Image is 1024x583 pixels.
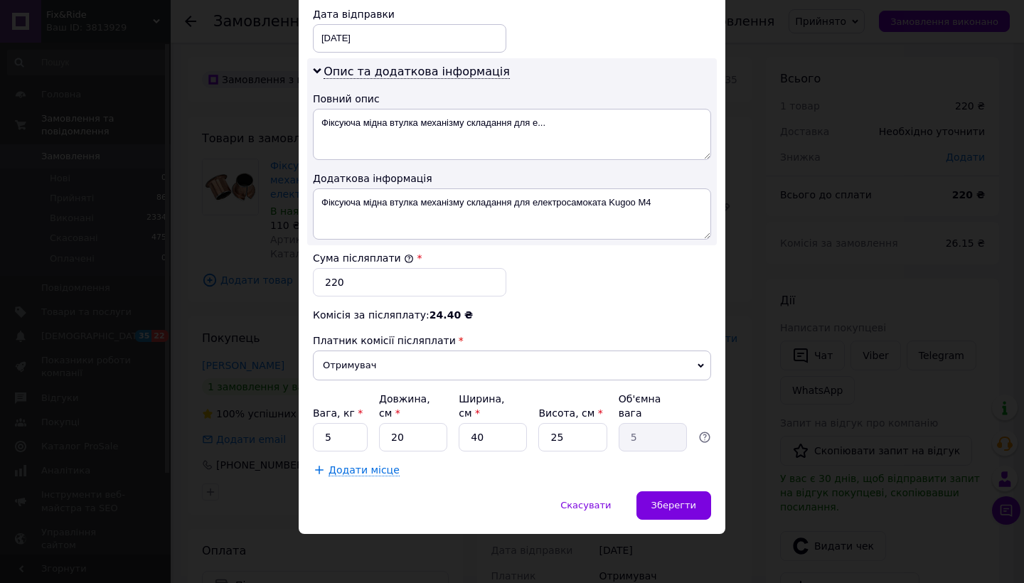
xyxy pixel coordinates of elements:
div: Повний опис [313,92,711,106]
span: 24.40 ₴ [430,309,473,321]
label: Довжина, см [379,393,430,419]
span: Скасувати [560,500,611,510]
div: Додаткова інформація [313,171,711,186]
textarea: Фіксуюча мідна втулка механізму складання для електросамоката Kugoo M4 [313,188,711,240]
span: Платник комісії післяплати [313,335,456,346]
span: Отримувач [313,351,711,380]
div: Комісія за післяплату: [313,308,711,322]
span: Зберегти [651,500,696,510]
span: Опис та додаткова інформація [324,65,510,79]
label: Ширина, см [459,393,504,419]
label: Вага, кг [313,407,363,419]
div: Об'ємна вага [619,392,687,420]
textarea: Фіксуюча мідна втулка механізму складання для е... [313,109,711,160]
label: Висота, см [538,407,602,419]
div: Дата відправки [313,7,506,21]
label: Сума післяплати [313,252,414,264]
span: Додати місце [329,464,400,476]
